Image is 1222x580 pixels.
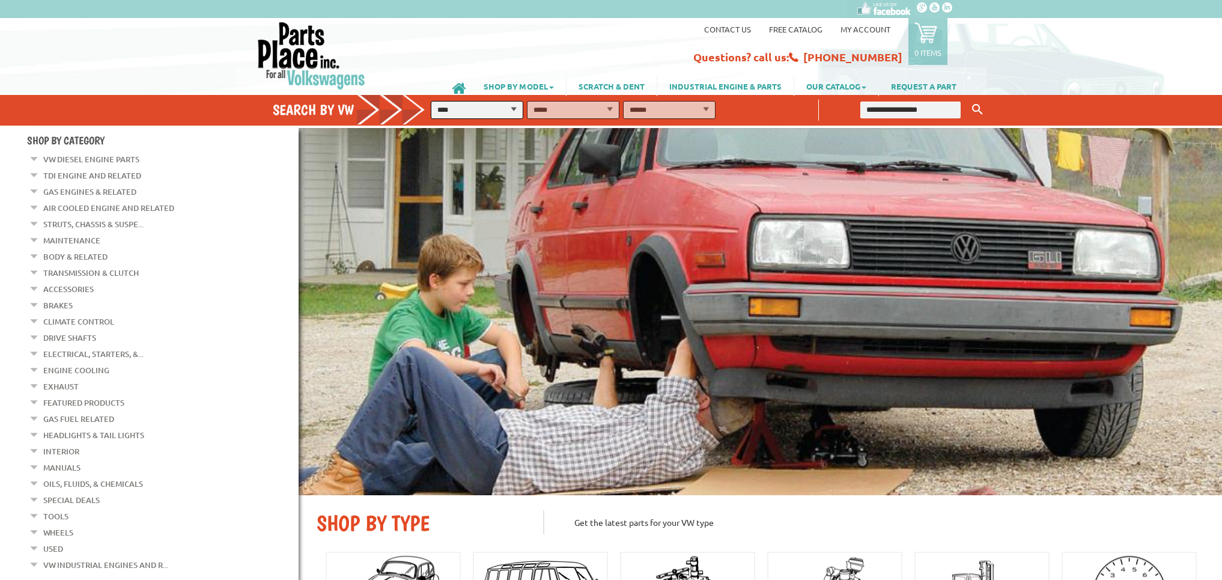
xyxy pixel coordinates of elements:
[968,100,986,120] button: Keyword Search
[43,395,124,411] a: Featured Products
[908,18,947,65] a: 0 items
[43,379,79,394] a: Exhaust
[43,444,79,459] a: Interior
[43,330,96,346] a: Drive Shafts
[257,21,366,90] img: Parts Place Inc!
[43,200,174,216] a: Air Cooled Engine and Related
[794,76,878,96] a: OUR CATALOG
[43,314,114,329] a: Climate Control
[43,233,100,248] a: Maintenance
[43,411,114,427] a: Gas Fuel Related
[43,216,144,232] a: Struts, Chassis & Suspe...
[879,76,968,96] a: REQUEST A PART
[43,460,81,475] a: Manuals
[841,24,890,34] a: My Account
[567,76,657,96] a: SCRATCH & DENT
[273,101,437,118] h4: Search by VW
[472,76,566,96] a: SHOP BY MODEL
[43,557,168,573] a: VW Industrial Engines and R...
[43,168,141,183] a: TDI Engine and Related
[43,249,108,264] a: Body & Related
[43,362,109,378] a: Engine Cooling
[769,24,822,34] a: Free Catalog
[43,427,144,443] a: Headlights & Tail Lights
[317,510,525,536] h2: SHOP BY TYPE
[27,134,299,147] h4: Shop By Category
[299,128,1222,495] img: First slide [900x500]
[914,47,941,58] p: 0 items
[43,265,139,281] a: Transmission & Clutch
[543,510,1204,534] p: Get the latest parts for your VW type
[43,476,143,492] a: Oils, Fluids, & Chemicals
[43,281,94,297] a: Accessories
[704,24,751,34] a: Contact us
[43,541,63,557] a: Used
[43,492,100,508] a: Special Deals
[43,298,73,313] a: Brakes
[43,525,73,540] a: Wheels
[43,508,68,524] a: Tools
[43,346,144,362] a: Electrical, Starters, &...
[657,76,794,96] a: INDUSTRIAL ENGINE & PARTS
[43,184,136,200] a: Gas Engines & Related
[43,151,139,167] a: VW Diesel Engine Parts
